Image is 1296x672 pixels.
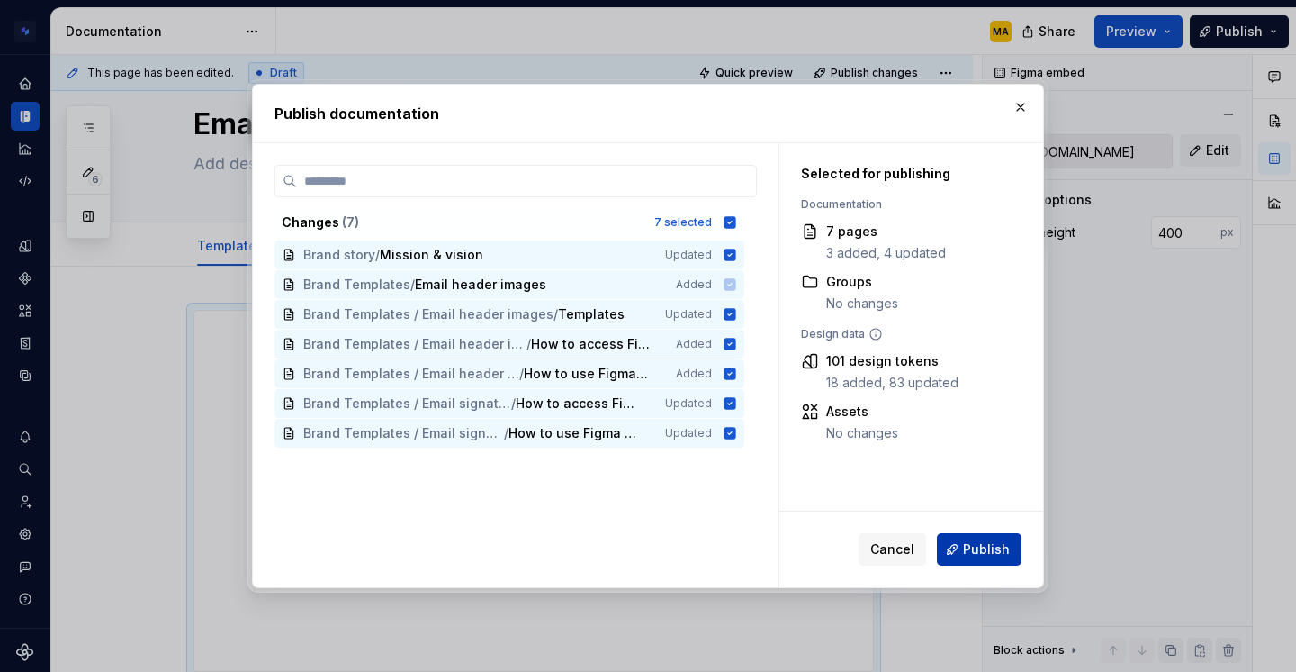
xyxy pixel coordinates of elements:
[665,307,712,322] span: Updated
[524,365,651,383] span: How to use Figma Buzz
[665,396,712,411] span: Updated
[826,403,898,421] div: Assets
[303,305,553,323] span: Brand Templates / Email header images
[676,367,712,381] span: Added
[654,215,712,230] div: 7 selected
[801,165,1012,183] div: Selected for publishing
[303,395,511,413] span: Brand Templates / Email signatures
[801,327,1012,341] div: Design data
[826,424,898,442] div: No changes
[508,424,640,442] span: How to use Figma Buzz
[826,374,958,392] div: 18 added, 83 updated
[665,426,712,440] span: Updated
[342,214,359,230] span: ( 7 )
[553,305,558,323] span: /
[870,540,914,558] span: Cancel
[801,197,1012,212] div: Documentation
[526,335,531,353] span: /
[826,352,958,370] div: 101 design tokens
[558,305,625,323] span: Templates
[676,337,712,351] span: Added
[282,213,643,232] div: Changes
[375,246,380,264] span: /
[303,246,375,264] span: Brand story
[859,533,926,566] button: Cancel
[963,540,1010,558] span: Publish
[826,295,898,313] div: No changes
[531,335,651,353] span: How to access Figma
[665,248,712,262] span: Updated
[380,246,483,264] span: Mission & vision
[511,395,516,413] span: /
[274,103,1021,124] h2: Publish documentation
[303,335,526,353] span: Brand Templates / Email header images
[303,424,504,442] span: Brand Templates / Email signatures
[303,365,519,383] span: Brand Templates / Email header images
[504,424,508,442] span: /
[519,365,524,383] span: /
[826,244,946,262] div: 3 added, 4 updated
[826,222,946,241] div: 7 pages
[937,533,1021,566] button: Publish
[826,273,898,291] div: Groups
[516,395,641,413] span: How to access Figma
